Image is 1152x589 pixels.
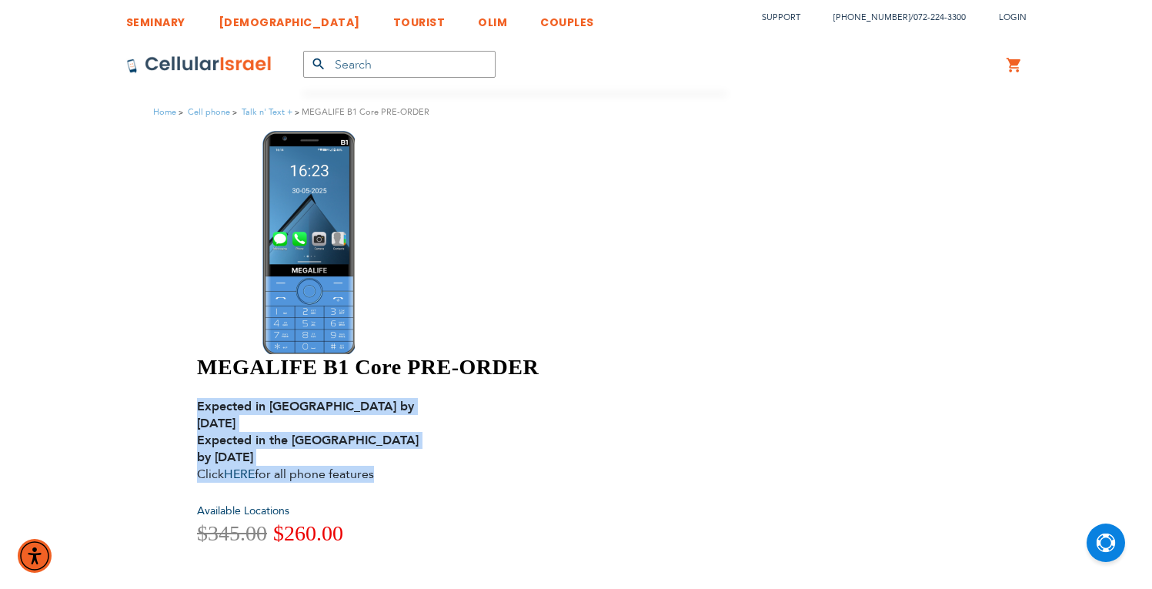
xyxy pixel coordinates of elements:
a: COUPLES [540,4,594,32]
strong: Expected in [GEOGRAPHIC_DATA] by [DATE] Expected in the [GEOGRAPHIC_DATA] by [DATE] [197,398,419,466]
a: TOURIST [393,4,446,32]
a: Cell phone [188,106,230,118]
h1: MEGALIFE B1 Core PRE-ORDER [197,354,736,380]
li: / [818,6,966,28]
a: Talk n' Text + [242,106,292,118]
input: Search [303,51,496,78]
a: 072-224-3300 [913,12,966,23]
a: HERE [224,466,255,483]
span: $260.00 [273,521,343,545]
a: Support [762,12,800,23]
a: Available Locations [197,504,289,518]
div: Click for all phone features [197,398,436,483]
a: SEMINARY [126,4,185,32]
span: Login [999,12,1027,23]
a: [DEMOGRAPHIC_DATA] [219,4,360,32]
div: Accessibility Menu [18,539,52,573]
a: Home [153,106,176,118]
img: MEGALIFE B1 Core PRE-ORDER [262,131,355,354]
li: MEGALIFE B1 Core PRE-ORDER [292,105,429,119]
a: OLIM [478,4,507,32]
a: [PHONE_NUMBER] [833,12,910,23]
span: $345.00 [197,521,267,545]
img: Cellular Israel Logo [126,55,272,74]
